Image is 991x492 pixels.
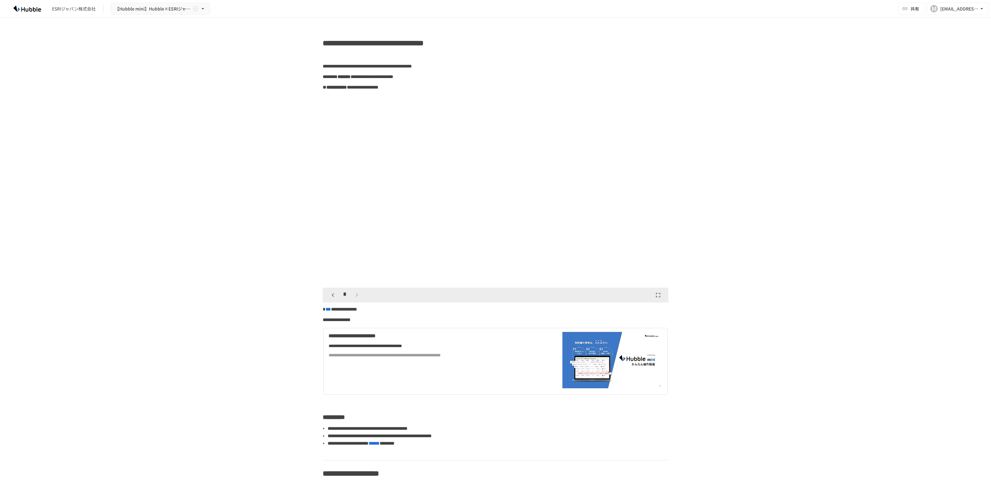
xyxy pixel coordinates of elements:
[111,3,210,15] button: 【Hubble mini】Hubble×ESRIジャパン株式会社 オンボーディングプロジェクト
[7,4,47,14] img: HzDRNkGCf7KYO4GfwKnzITak6oVsp5RHeZBEM1dQFiQ
[115,5,191,13] span: 【Hubble mini】Hubble×ESRIジャパン株式会社 オンボーディングプロジェクト
[910,5,919,12] span: 共有
[930,5,938,12] div: M
[940,5,979,13] div: [EMAIL_ADDRESS][DOMAIN_NAME]
[927,2,989,15] button: M[EMAIL_ADDRESS][DOMAIN_NAME]
[52,6,96,12] div: ESRIジャパン株式会社
[898,2,924,15] button: 共有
